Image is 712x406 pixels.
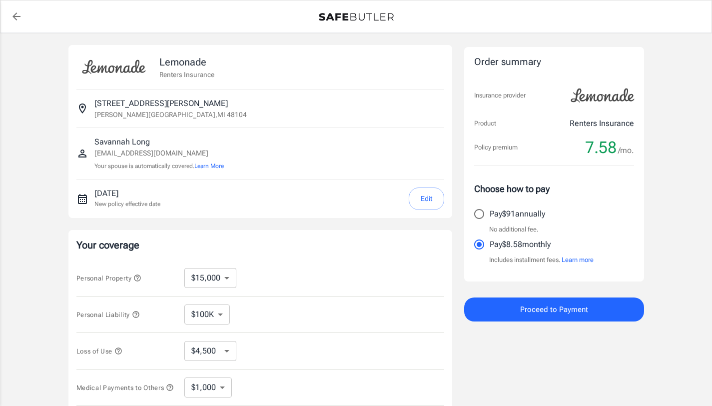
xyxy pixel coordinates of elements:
[94,199,160,208] p: New policy effective date
[94,136,224,148] p: Savannah Long
[490,238,551,250] p: Pay $8.58 monthly
[474,182,634,195] p: Choose how to pay
[319,13,394,21] img: Back to quotes
[474,142,518,152] p: Policy premium
[618,143,634,157] span: /mo.
[76,311,140,318] span: Personal Liability
[585,137,617,157] span: 7.58
[520,303,588,316] span: Proceed to Payment
[76,381,174,393] button: Medical Payments to Others
[76,384,174,391] span: Medical Payments to Others
[94,148,224,158] p: [EMAIL_ADDRESS][DOMAIN_NAME]
[489,255,594,265] p: Includes installment fees.
[490,208,545,220] p: Pay $91 annually
[94,109,247,119] p: [PERSON_NAME][GEOGRAPHIC_DATA] , MI 48104
[76,345,122,357] button: Loss of Use
[76,272,141,284] button: Personal Property
[474,118,496,128] p: Product
[76,102,88,114] svg: Insured address
[76,308,140,320] button: Personal Liability
[6,6,26,26] a: back to quotes
[409,187,444,210] button: Edit
[474,55,634,69] div: Order summary
[194,161,224,170] button: Learn More
[94,187,160,199] p: [DATE]
[570,117,634,129] p: Renters Insurance
[76,347,122,355] span: Loss of Use
[489,224,539,234] p: No additional fee.
[464,297,644,321] button: Proceed to Payment
[159,54,214,69] p: Lemonade
[94,97,228,109] p: [STREET_ADDRESS][PERSON_NAME]
[565,81,640,109] img: Lemonade
[159,69,214,79] p: Renters Insurance
[94,161,224,171] p: Your spouse is automatically covered.
[474,90,526,100] p: Insurance provider
[76,147,88,159] svg: Insured person
[76,274,141,282] span: Personal Property
[76,53,151,81] img: Lemonade
[76,193,88,205] svg: New policy start date
[562,255,594,265] button: Learn more
[76,238,444,252] p: Your coverage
